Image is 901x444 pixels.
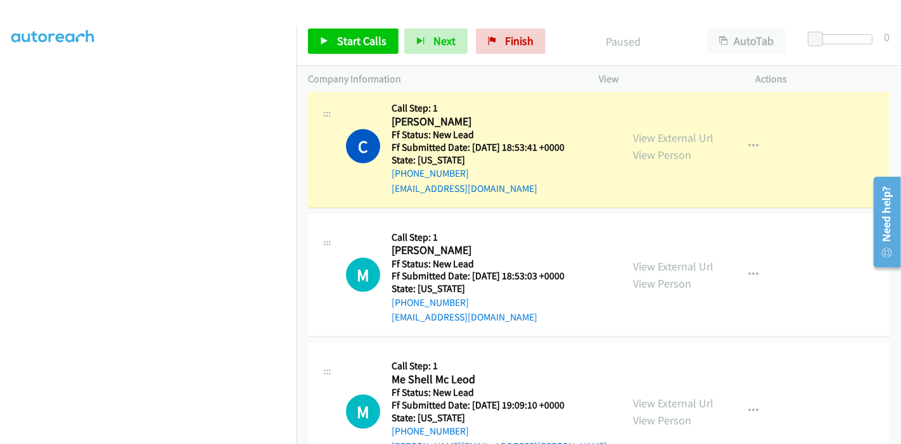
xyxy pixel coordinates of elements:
[392,282,565,295] h5: State: [US_STATE]
[392,129,565,141] h5: Ff Status: New Lead
[633,413,691,428] a: View Person
[505,34,534,48] span: Finish
[392,399,610,412] h5: Ff Submitted Date: [DATE] 19:09:10 +0000
[814,34,872,44] div: Delay between calls (in seconds)
[392,258,565,270] h5: Ff Status: New Lead
[392,102,565,115] h5: Call Step: 1
[392,360,610,372] h5: Call Step: 1
[633,276,691,291] a: View Person
[404,29,468,54] button: Next
[707,29,786,54] button: AutoTab
[346,129,380,163] h1: C
[346,258,380,292] div: The call is yet to be attempted
[392,115,565,129] h2: [PERSON_NAME]
[392,296,469,308] a: [PHONE_NUMBER]
[392,270,565,282] h5: Ff Submitted Date: [DATE] 18:53:03 +0000
[308,72,576,87] p: Company Information
[756,72,890,87] p: Actions
[392,311,537,323] a: [EMAIL_ADDRESS][DOMAIN_NAME]
[392,154,565,167] h5: State: [US_STATE]
[308,29,399,54] a: Start Calls
[392,372,610,387] h2: Me Shell Mc Leod
[433,34,456,48] span: Next
[599,72,733,87] p: View
[346,258,380,292] h1: M
[392,231,565,244] h5: Call Step: 1
[392,141,565,154] h5: Ff Submitted Date: [DATE] 18:53:41 +0000
[392,386,610,399] h5: Ff Status: New Lead
[633,396,713,410] a: View External Url
[392,412,610,424] h5: State: [US_STATE]
[476,29,546,54] a: Finish
[392,167,469,179] a: [PHONE_NUMBER]
[633,148,691,162] a: View Person
[392,425,469,437] a: [PHONE_NUMBER]
[633,130,713,145] a: View External Url
[346,395,380,429] h1: M
[346,395,380,429] div: The call is yet to be attempted
[337,34,387,48] span: Start Calls
[563,33,684,50] p: Paused
[392,182,537,194] a: [EMAIL_ADDRESS][DOMAIN_NAME]
[865,172,901,272] iframe: Resource Center
[392,243,565,258] h2: [PERSON_NAME]
[633,259,713,274] a: View External Url
[884,29,890,46] div: 0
